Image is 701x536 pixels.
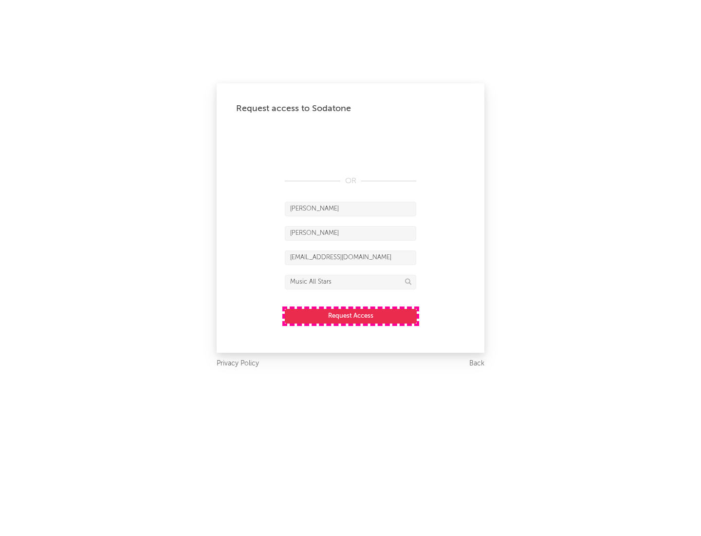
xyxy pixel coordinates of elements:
input: Email [285,250,416,265]
div: Request access to Sodatone [236,103,465,115]
button: Request Access [285,309,417,324]
a: Back [469,358,484,370]
input: First Name [285,202,416,216]
div: OR [285,175,416,187]
a: Privacy Policy [217,358,259,370]
input: Division [285,275,416,289]
input: Last Name [285,226,416,241]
